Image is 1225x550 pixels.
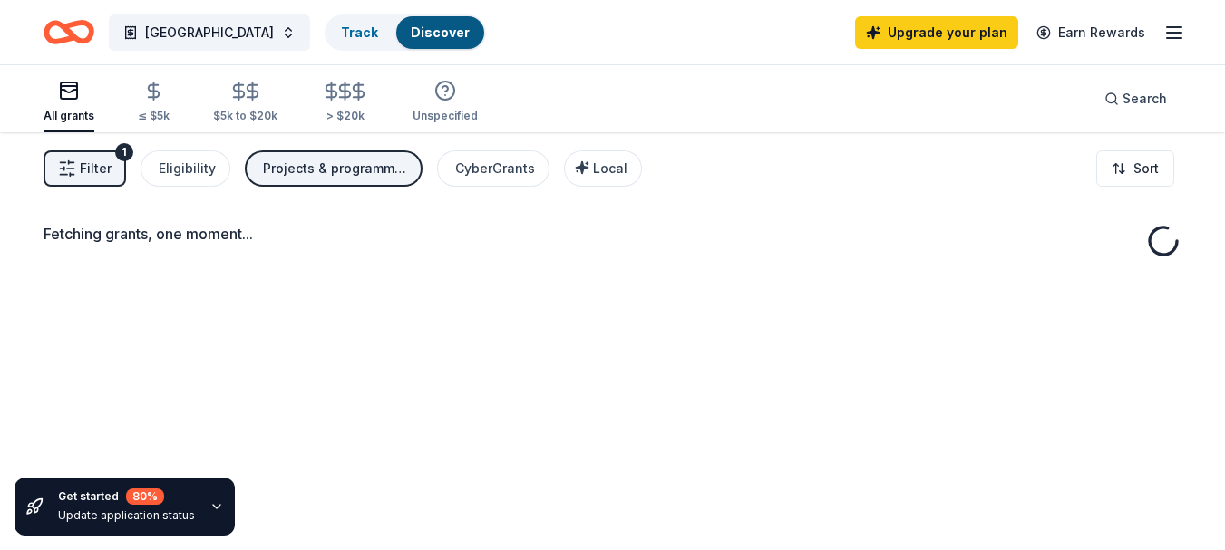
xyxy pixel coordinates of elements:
div: $5k to $20k [213,109,277,123]
button: ≤ $5k [138,73,170,132]
a: Track [341,24,378,40]
span: Sort [1133,158,1159,179]
div: Projects & programming, Scholarship, General operations [263,158,408,179]
span: Search [1123,88,1167,110]
div: Update application status [58,508,195,523]
div: Unspecified [413,109,478,123]
button: $5k to $20k [213,73,277,132]
button: Projects & programming, Scholarship, General operations [245,150,423,187]
button: > $20k [321,73,369,132]
button: Sort [1096,150,1174,187]
a: Earn Rewards [1026,16,1156,49]
a: Discover [411,24,470,40]
button: All grants [44,72,94,132]
div: Fetching grants, one moment... [44,223,1181,245]
button: Local [564,150,642,187]
button: CyberGrants [437,150,549,187]
button: [GEOGRAPHIC_DATA] [109,14,310,51]
button: TrackDiscover [325,14,486,51]
div: Get started [58,488,195,505]
div: ≤ $5k [138,109,170,123]
button: Eligibility [141,150,230,187]
span: Local [593,160,627,176]
button: Search [1090,81,1181,117]
div: 1 [115,143,133,161]
span: [GEOGRAPHIC_DATA] [145,22,274,43]
div: Eligibility [159,158,216,179]
div: > $20k [321,109,369,123]
div: CyberGrants [455,158,535,179]
span: Filter [80,158,112,179]
div: All grants [44,109,94,123]
a: Home [44,11,94,53]
button: Unspecified [413,72,478,132]
button: Filter1 [44,150,126,187]
a: Upgrade your plan [855,16,1018,49]
div: 80 % [126,488,164,505]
